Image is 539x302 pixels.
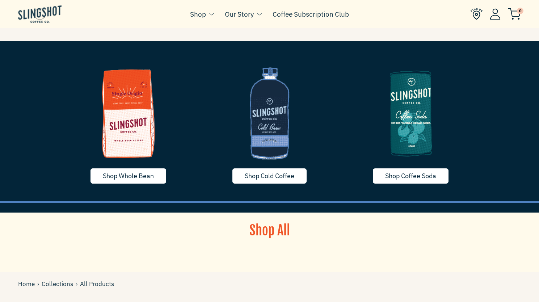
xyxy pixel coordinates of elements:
[245,172,294,180] span: Shop Cold Coffee
[76,279,80,289] span: ›
[63,59,194,168] img: whole-bean-1635790255739_1200x.png
[490,8,501,20] img: Account
[103,172,154,180] span: Shop Whole Bean
[203,222,337,240] h1: Shop All
[42,279,76,289] a: Collections
[205,59,335,168] img: coldcoffee-1635629668715_1200x.png
[471,8,483,20] img: Find Us
[508,9,521,18] a: 0
[225,9,254,20] a: Our Story
[37,279,42,289] span: ›
[18,279,37,289] a: Home
[190,9,206,20] a: Shop
[385,172,436,180] span: Shop Coffee Soda
[346,59,476,168] img: image-5-1635790255718_1200x.png
[18,279,114,289] div: All Products
[273,9,349,20] a: Coffee Subscription Club
[517,8,523,14] span: 0
[508,8,521,20] img: cart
